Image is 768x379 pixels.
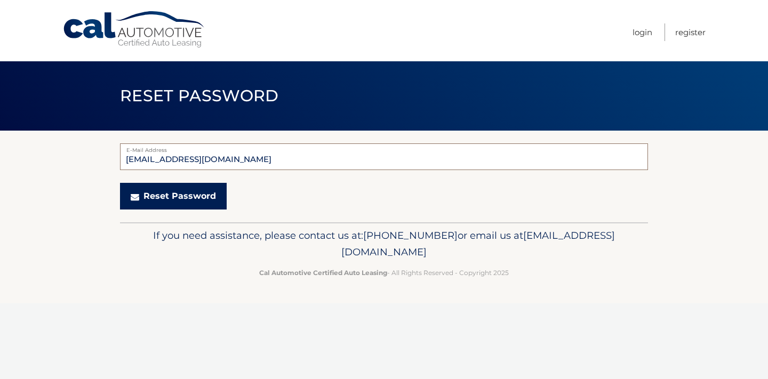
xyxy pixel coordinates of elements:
[259,269,387,277] strong: Cal Automotive Certified Auto Leasing
[120,86,278,106] span: Reset Password
[120,143,648,152] label: E-Mail Address
[633,23,652,41] a: Login
[675,23,706,41] a: Register
[363,229,458,241] span: [PHONE_NUMBER]
[120,143,648,170] input: E-Mail Address
[120,183,227,209] button: Reset Password
[62,11,206,49] a: Cal Automotive
[127,267,641,278] p: - All Rights Reserved - Copyright 2025
[127,227,641,261] p: If you need assistance, please contact us at: or email us at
